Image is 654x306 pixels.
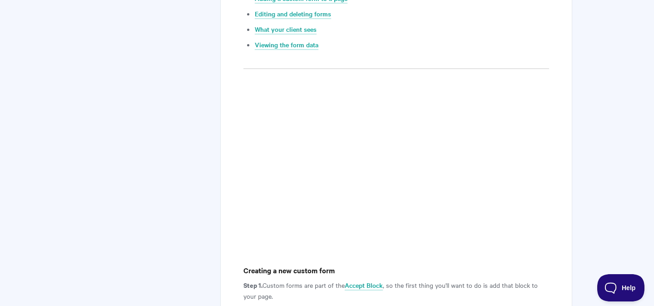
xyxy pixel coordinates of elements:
[255,40,318,50] a: Viewing the form data
[345,281,383,291] a: Accept Block
[243,83,549,256] iframe: To enrich screen reader interactions, please activate Accessibility in Grammarly extension settings
[243,265,549,276] h4: Creating a new custom form
[255,9,331,19] a: Editing and deleting forms
[255,25,317,35] a: What your client sees
[597,274,645,301] iframe: Toggle Customer Support
[243,280,549,301] p: Custom forms are part of the , so the first thing you'll want to do is add that block to your page.
[243,280,263,290] strong: Step 1.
